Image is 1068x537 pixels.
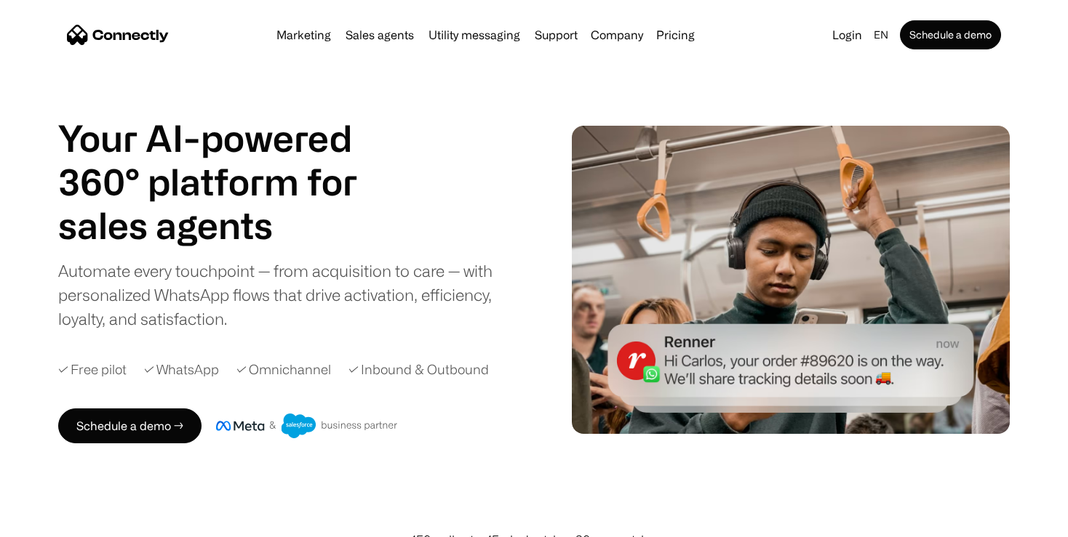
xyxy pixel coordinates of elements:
a: Schedule a demo → [58,408,202,443]
aside: Language selected: English [15,510,87,532]
a: Utility messaging [423,29,526,41]
div: ✓ Free pilot [58,360,127,379]
div: ✓ Inbound & Outbound [348,360,489,379]
div: en [874,25,888,45]
div: 1 of 4 [58,203,393,247]
div: Company [586,25,647,45]
div: Company [591,25,643,45]
a: home [67,24,169,46]
a: Schedule a demo [900,20,1001,49]
div: Automate every touchpoint — from acquisition to care — with personalized WhatsApp flows that driv... [58,259,517,331]
div: ✓ Omnichannel [236,360,331,379]
a: Pricing [650,29,701,41]
div: carousel [58,203,393,247]
div: ✓ WhatsApp [144,360,219,379]
h1: Your AI-powered 360° platform for [58,116,393,203]
img: Meta and Salesforce business partner badge. [216,413,398,438]
ul: Language list [29,512,87,532]
div: en [868,25,897,45]
a: Sales agents [340,29,420,41]
a: Marketing [271,29,337,41]
a: Login [826,25,868,45]
h1: sales agents [58,203,393,247]
a: Support [529,29,583,41]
